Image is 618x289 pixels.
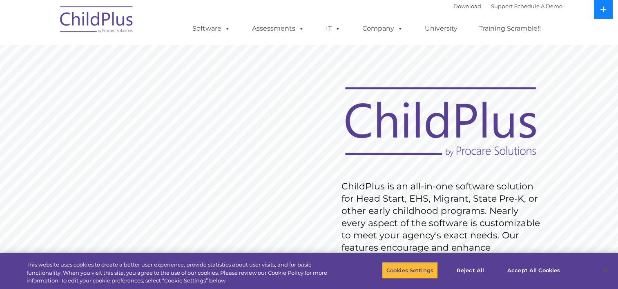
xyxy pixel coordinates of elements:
[318,20,349,37] a: IT
[341,180,544,266] rs-layer: ChildPlus is an all-in-one software solution for Head Start, EHS, Migrant, State Pre-K, or other ...
[27,261,340,285] div: This website uses cookies to create a better user experience, provide statistics about user visit...
[184,20,239,37] a: Software
[354,20,411,37] a: Company
[453,3,562,9] font: |
[244,20,312,37] a: Assessments
[382,262,438,279] button: Cookies Settings
[596,261,614,279] button: Close
[514,3,562,9] a: Schedule A Demo
[56,0,138,41] img: ChildPlus by Procare Solutions
[417,20,466,37] a: University
[503,262,564,279] button: Accept All Cookies
[445,262,496,279] button: Reject All
[453,3,481,9] a: Download
[471,20,549,37] a: Training Scramble!!
[491,3,513,9] a: Support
